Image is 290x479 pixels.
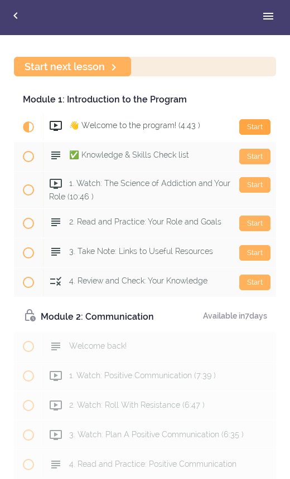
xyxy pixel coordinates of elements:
[239,245,270,261] div: Start
[9,9,22,22] svg: Back to courses
[239,119,270,135] div: Start
[14,303,276,332] div: Module 2: Communication
[14,113,276,141] a: Current item Start 👋 Welcome to the program! (4:43 )
[69,401,205,410] span: 2. Watch: Roll With Resistance (6:47 )
[69,121,200,130] span: 👋 Welcome to the program! (4:43 )
[1,1,31,33] a: Back to courses
[239,216,270,231] div: Start
[69,342,127,351] span: Welcome back!
[69,151,189,160] span: ✅ Knowledge & Skills Check list
[69,247,213,256] span: 3. Take Note: Links to Useful Resources
[239,177,270,193] div: Start
[69,460,236,469] span: 4. Read and Practice: Positive Communication
[14,361,276,390] a: 1. Watch: Positive Communication (7:39 )
[69,431,244,439] span: 3. Watch: Plan A Positive Communication (6:35 )
[14,391,276,420] a: 2. Watch: Roll With Resistance (6:47 )
[14,238,276,267] a: Start 3. Take Note: Links to Useful Resources
[69,372,216,380] span: 1. Watch: Positive Communication (7:39 )
[14,172,276,208] a: Start 1. Watch: The Science of Addiction and Your Role (10:46 )
[14,268,276,297] a: Start 4. Review and Check: Your Knowledge
[14,113,43,141] span: Current item
[49,179,230,201] span: 1. Watch: The Science of Addiction and Your Role (10:46 )
[203,309,267,322] div: Available in days
[14,209,276,238] a: Start 2. Read and Practice: Your Role and Goals
[69,218,221,227] span: 2. Read and Practice: Your Role and Goals
[14,142,276,171] a: Start ✅ Knowledge & Skills Check list
[69,277,207,286] span: 4. Review and Check: Your Knowledge
[14,450,276,479] a: 4. Read and Practice: Positive Communication
[14,332,276,361] a: Welcome back!
[14,57,131,76] a: Start next lesson
[245,311,249,320] span: 7
[239,149,270,164] div: Start
[14,421,276,449] a: 3. Watch: Plan A Positive Communication (6:35 )
[14,87,276,113] div: Module 1: Introduction to the Program
[239,275,270,290] div: Start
